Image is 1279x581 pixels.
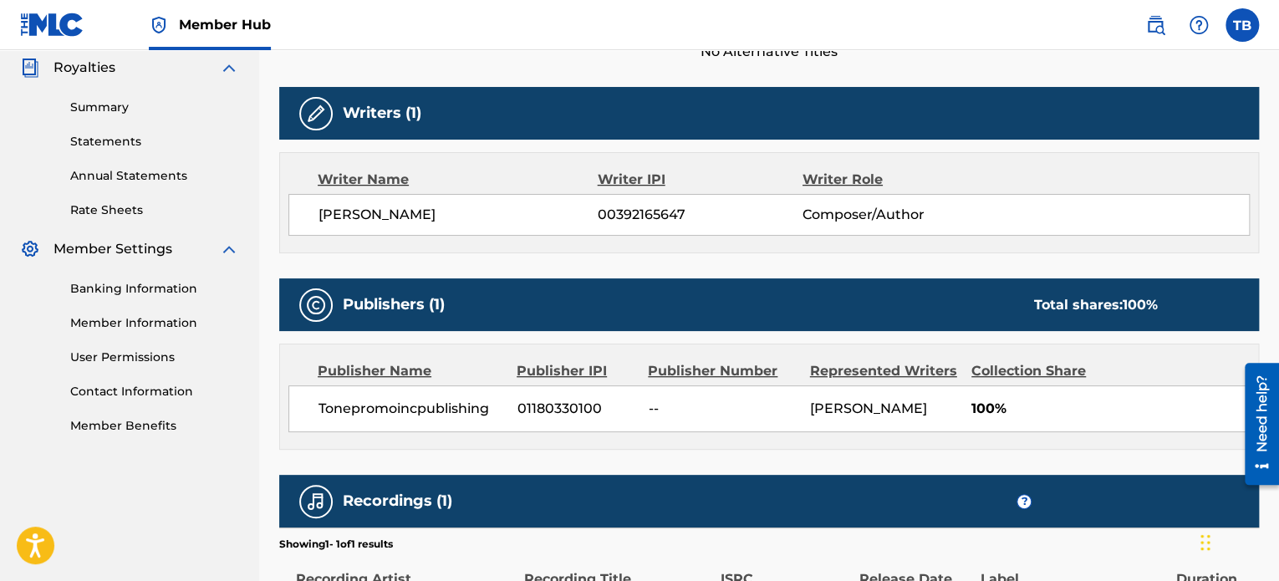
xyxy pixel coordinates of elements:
span: Tonepromoincpublishing [318,399,505,419]
a: Member Information [70,314,239,332]
img: Top Rightsholder [149,15,169,35]
img: Recordings [306,492,326,512]
div: Collection Share [971,361,1111,381]
img: help [1189,15,1209,35]
div: Drag [1200,517,1210,568]
img: Publishers [306,295,326,315]
div: User Menu [1225,8,1259,42]
div: Total shares: [1033,295,1157,315]
a: Contact Information [70,383,239,400]
div: Writer IPI [598,170,803,190]
div: Publisher Number [648,361,797,381]
a: Public Search [1139,8,1172,42]
span: [PERSON_NAME] [318,205,598,225]
span: 100% [971,399,1249,419]
span: Member Settings [54,239,172,259]
div: Writer Name [318,170,598,190]
img: Writers [306,104,326,124]
img: search [1145,15,1165,35]
span: 00392165647 [598,205,803,225]
img: MLC Logo [20,13,84,37]
h5: Publishers (1) [343,295,445,314]
iframe: Chat Widget [1195,501,1279,581]
span: -- [649,399,797,419]
span: 100 % [1122,297,1157,313]
span: Royalties [54,58,115,78]
img: Royalties [20,58,40,78]
a: Rate Sheets [70,201,239,219]
span: Member Hub [179,15,271,34]
a: Summary [70,99,239,116]
div: Writer Role [803,170,989,190]
a: Statements [70,133,239,150]
iframe: Resource Center [1232,357,1279,492]
span: 01180330100 [517,399,636,419]
div: Publisher IPI [517,361,635,381]
span: Composer/Author [803,205,989,225]
img: expand [219,58,239,78]
div: Publisher Name [318,361,504,381]
a: Banking Information [70,280,239,298]
a: Member Benefits [70,417,239,435]
span: ? [1017,495,1031,508]
span: No Alternative Titles [279,42,1259,62]
div: Represented Writers [810,361,959,381]
div: Help [1182,8,1215,42]
span: [PERSON_NAME] [810,400,927,416]
img: Member Settings [20,239,40,259]
p: Showing 1 - 1 of 1 results [279,537,393,552]
h5: Writers (1) [343,104,421,123]
img: expand [219,239,239,259]
h5: Recordings (1) [343,492,452,511]
a: Annual Statements [70,167,239,185]
a: User Permissions [70,349,239,366]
